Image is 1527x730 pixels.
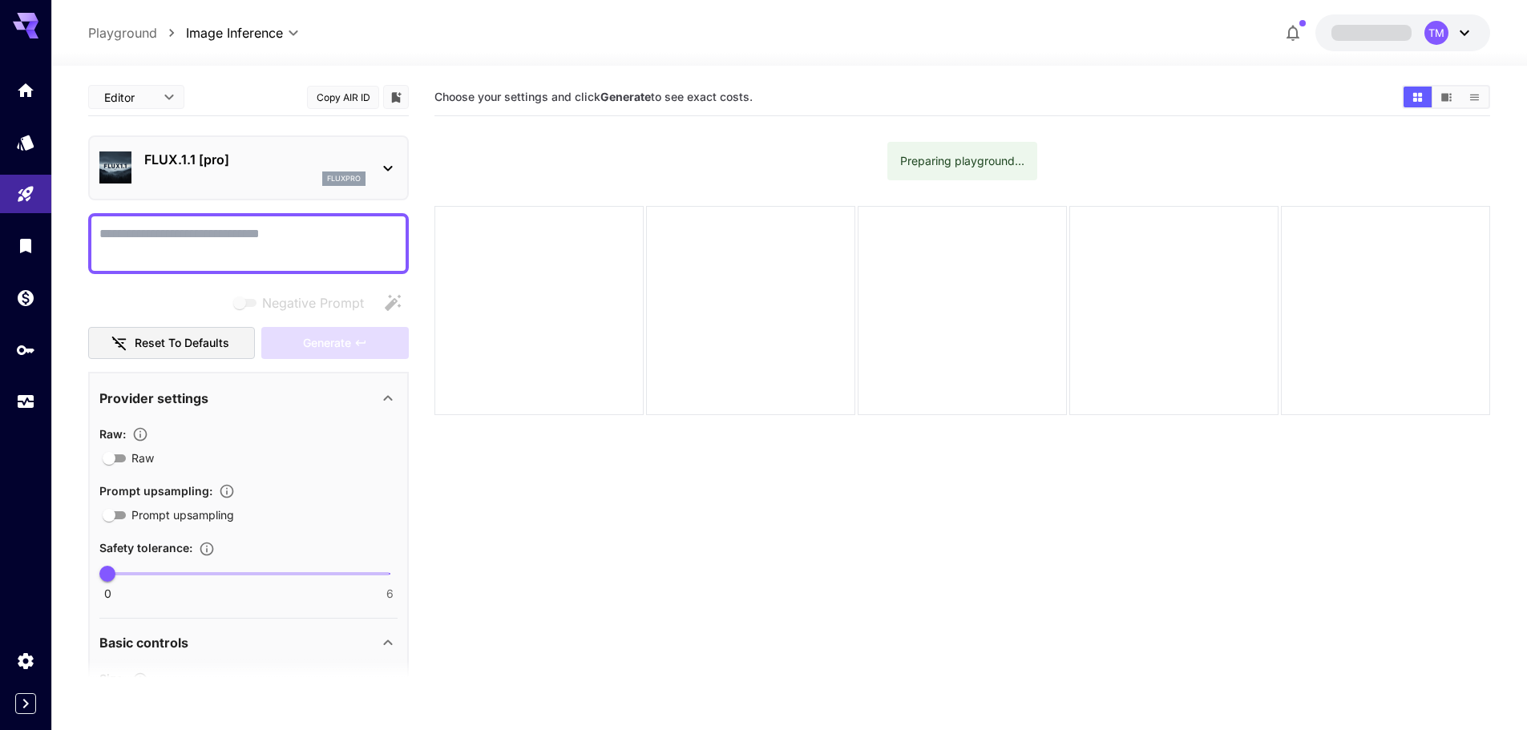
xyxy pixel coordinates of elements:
[144,150,366,169] p: FLUX.1.1 [pro]
[389,87,403,107] button: Add to library
[230,292,377,313] span: Negative prompts are not compatible with the selected model.
[192,541,221,557] button: Controls the tolerance level for input and output content moderation. Lower values apply stricter...
[307,86,379,109] button: Copy AIR ID
[99,379,398,417] div: Provider settings
[386,586,394,602] span: 6
[327,173,361,184] p: fluxpro
[126,426,155,442] button: Controls the level of post-processing applied to generated images.
[900,147,1024,175] div: Preparing playground...
[104,586,111,602] span: 0
[212,483,241,499] button: Enables automatic enhancement and expansion of the input prompt to improve generation quality and...
[434,90,753,103] span: Choose your settings and click to see exact costs.
[99,389,208,408] p: Provider settings
[16,184,35,204] div: Playground
[104,89,154,106] span: Editor
[16,340,35,360] div: API Keys
[16,288,35,308] div: Wallet
[1424,21,1448,45] div: TM
[16,392,35,412] div: Usage
[88,23,157,42] a: Playground
[1460,87,1489,107] button: Show images in list view
[99,484,212,498] span: Prompt upsampling :
[1432,87,1460,107] button: Show images in video view
[186,23,283,42] span: Image Inference
[131,506,234,523] span: Prompt upsampling
[262,293,364,313] span: Negative Prompt
[131,450,154,466] span: Raw
[16,80,35,100] div: Home
[1315,14,1490,51] button: TM
[16,236,35,256] div: Library
[99,623,398,662] div: Basic controls
[15,693,36,714] button: Expand sidebar
[99,427,126,441] span: Raw :
[1404,87,1432,107] button: Show images in grid view
[88,23,186,42] nav: breadcrumb
[16,651,35,671] div: Settings
[16,132,35,152] div: Models
[99,633,188,652] p: Basic controls
[600,90,651,103] b: Generate
[1402,85,1490,109] div: Show images in grid viewShow images in video viewShow images in list view
[99,541,192,555] span: Safety tolerance :
[99,143,398,192] div: FLUX.1.1 [pro]fluxpro
[88,327,255,360] button: Reset to defaults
